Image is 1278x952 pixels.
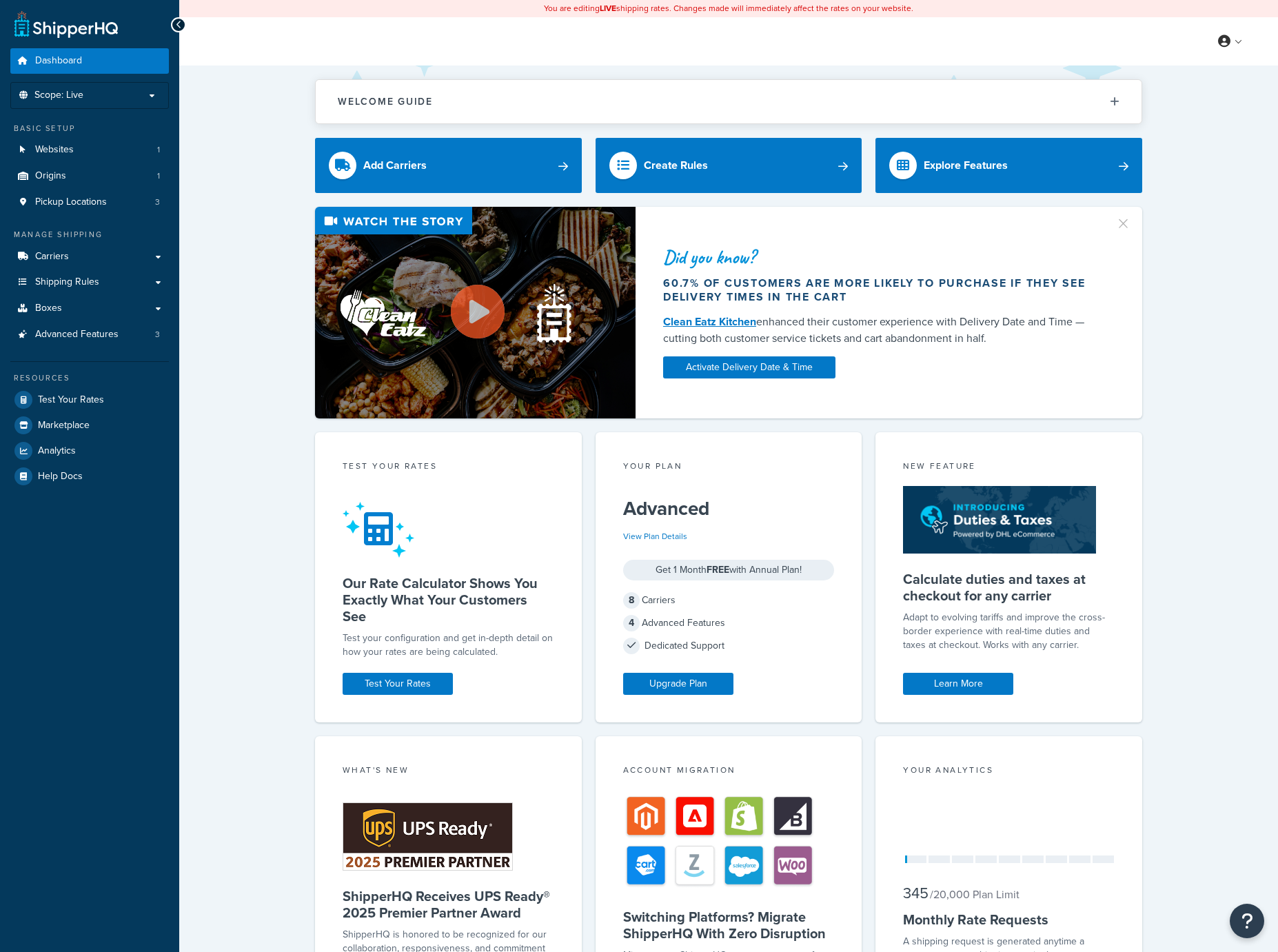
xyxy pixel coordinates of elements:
span: Dashboard [35,55,82,67]
a: Test Your Rates [10,387,169,412]
span: Websites [35,144,74,156]
div: Add Carriers [363,156,427,175]
div: Carriers [623,591,835,610]
strong: FREE [707,563,729,577]
span: Test Your Rates [38,394,104,406]
div: Your Plan [623,460,835,476]
div: What's New [343,764,554,780]
h5: Switching Platforms? Migrate ShipperHQ With Zero Disruption [623,909,835,942]
a: Activate Delivery Date & Time [663,356,835,378]
span: 3 [155,196,160,208]
div: 60.7% of customers are more likely to purchase if they see delivery times in the cart [663,276,1099,304]
h2: Welcome Guide [338,97,433,107]
a: Dashboard [10,48,169,74]
div: New Feature [903,460,1115,476]
a: Carriers [10,244,169,270]
div: Did you know? [663,247,1099,267]
div: Manage Shipping [10,229,169,241]
h5: Advanced [623,498,835,520]
span: 4 [623,615,640,631]
span: 1 [157,170,160,182]
a: Websites1 [10,137,169,163]
div: Account Migration [623,764,835,780]
div: Test your rates [343,460,554,476]
span: Origins [35,170,66,182]
a: Clean Eatz Kitchen [663,314,756,330]
div: Resources [10,372,169,384]
span: Boxes [35,303,62,314]
div: Your Analytics [903,764,1115,780]
a: Add Carriers [315,138,582,193]
span: Scope: Live [34,90,83,101]
div: Basic Setup [10,123,169,134]
a: Upgrade Plan [623,673,733,695]
a: Test Your Rates [343,673,453,695]
a: Advanced Features3 [10,322,169,347]
a: Pickup Locations3 [10,190,169,215]
div: Test your configuration and get in-depth detail on how your rates are being calculated. [343,631,554,659]
h5: ShipperHQ Receives UPS Ready® 2025 Premier Partner Award [343,888,554,921]
li: Origins [10,163,169,189]
small: / 20,000 Plan Limit [930,887,1020,902]
span: Analytics [38,445,76,457]
a: Shipping Rules [10,270,169,295]
h5: Calculate duties and taxes at checkout for any carrier [903,571,1115,604]
a: Learn More [903,673,1013,695]
div: Get 1 Month with Annual Plan! [623,560,835,580]
a: Origins1 [10,163,169,189]
span: Help Docs [38,471,83,483]
a: Explore Features [875,138,1142,193]
img: Video thumbnail [315,207,636,418]
li: Websites [10,137,169,163]
a: Analytics [10,438,169,463]
div: Create Rules [644,156,708,175]
b: LIVE [600,2,616,14]
a: Create Rules [596,138,862,193]
div: Advanced Features [623,614,835,633]
span: 1 [157,144,160,156]
span: 3 [155,329,160,341]
span: Marketplace [38,420,90,432]
button: Open Resource Center [1230,904,1264,938]
p: Adapt to evolving tariffs and improve the cross-border experience with real-time duties and taxes... [903,611,1115,652]
h5: Our Rate Calculator Shows You Exactly What Your Customers See [343,575,554,625]
h5: Monthly Rate Requests [903,911,1115,928]
span: Carriers [35,251,69,263]
div: Dedicated Support [623,636,835,656]
div: Explore Features [924,156,1008,175]
span: 345 [903,882,929,904]
li: Pickup Locations [10,190,169,215]
a: Help Docs [10,464,169,489]
a: Boxes [10,296,169,321]
span: Pickup Locations [35,196,107,208]
span: Shipping Rules [35,276,99,288]
a: View Plan Details [623,530,687,543]
div: enhanced their customer experience with Delivery Date and Time — cutting both customer service ti... [663,314,1099,347]
li: Advanced Features [10,322,169,347]
button: Welcome Guide [316,80,1142,123]
span: Advanced Features [35,329,119,341]
span: 8 [623,592,640,609]
a: Marketplace [10,413,169,438]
